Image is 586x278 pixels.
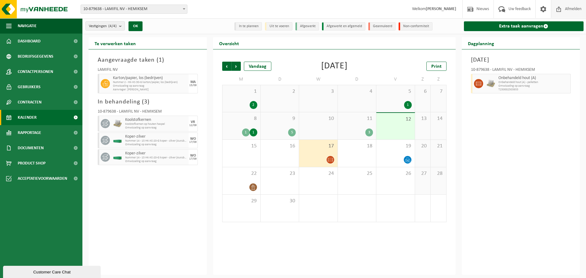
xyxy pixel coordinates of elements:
h3: In behandeling ( ) [98,97,198,107]
span: 15 [226,143,257,150]
span: Rapportage [18,125,41,140]
span: Aanvrager: [PERSON_NAME] [113,88,187,92]
span: T250002503933 [498,88,569,92]
span: 9 [264,115,296,122]
span: 10 [302,115,334,122]
div: 3 [365,128,373,136]
span: Omwisseling op aanvraag [125,143,187,146]
span: Nummer 14 - 15 HK-XC-20-G koper - zilver (Aurubis Beerse) [125,139,187,143]
span: Karton/papier, los (bedrijven) [113,76,187,81]
span: 17 [302,143,334,150]
div: 2 [250,101,257,109]
li: In te plannen [234,22,262,31]
span: Vestigingen [89,22,117,31]
span: Onbehandeld hout (A) [498,76,569,81]
img: LP-PA-00000-WDN-11 [113,119,122,128]
span: 26 [379,170,411,177]
span: 21 [434,143,443,150]
div: 17/09 [189,141,197,144]
div: 10-879638 - LAMIFIL NV - HEMIKSEM [471,68,571,74]
span: Omwisseling op aanvraag [125,126,187,130]
span: 19 [379,143,411,150]
span: 22 [226,170,257,177]
span: 4 [341,88,373,95]
a: Print [426,62,447,71]
span: 3 [144,99,147,105]
span: 5 [379,88,411,95]
span: Omwisseling op aanvraag [125,160,187,163]
h2: Overzicht [213,37,245,49]
span: 18 [341,143,373,150]
span: 12 [379,116,411,123]
span: 16 [264,143,296,150]
div: 10-879638 - LAMIFIL NV - HEMIKSEM [98,110,198,116]
div: VR [191,120,195,124]
img: HK-XC-20-GN-00 [113,155,122,160]
td: M [222,74,261,85]
td: Z [415,74,431,85]
span: 2 [264,88,296,95]
div: 15/09 [189,84,197,87]
div: 1 [250,128,257,136]
span: 14 [434,115,443,122]
span: Navigatie [18,18,37,34]
img: HK-XC-20-GN-00 [113,138,122,143]
h3: [DATE] [471,56,571,65]
span: Nummer 2 - HK-XC-30-G karton/papier, los (bedrijven) [113,81,187,84]
h3: Aangevraagde taken ( ) [98,56,198,65]
span: 20 [418,143,427,150]
a: Extra taak aanvragen [464,21,584,31]
span: 11 [341,115,373,122]
span: 10-879638 - LAMIFIL NV - HEMIKSEM [81,5,187,13]
div: 12/09 [189,124,197,127]
span: 23 [264,170,296,177]
li: Afgewerkt [295,22,319,31]
span: Volgende [232,62,241,71]
span: Print [431,64,442,69]
span: 25 [341,170,373,177]
div: 1 [404,101,412,109]
td: D [261,74,299,85]
td: D [338,74,376,85]
div: WO [190,154,196,157]
span: Contracten [18,95,42,110]
span: Acceptatievoorwaarden [18,171,67,186]
div: MA [190,80,196,84]
span: 7 [434,88,443,95]
span: 1 [226,88,257,95]
li: Geannuleerd [368,22,396,31]
img: LP-PA-00000-WDN-11 [486,79,495,88]
span: Onbehandeld hout (A) - palletten [498,81,569,84]
span: Koolstofkernen op houten haspel [125,122,187,126]
div: WO [190,137,196,141]
span: Gebruikers [18,79,41,95]
span: Kalender [18,110,37,125]
span: 30 [264,198,296,204]
span: Product Shop [18,156,45,171]
iframe: chat widget [3,265,102,278]
span: 3 [302,88,334,95]
h2: Te verwerken taken [89,37,142,49]
div: 17/09 [189,157,197,161]
span: Omwisseling op aanvraag [498,84,569,88]
h2: Dagplanning [462,37,500,49]
div: [DATE] [321,62,348,71]
div: 1 [242,128,250,136]
span: 27 [418,170,427,177]
count: (4/4) [108,24,117,28]
span: Bedrijfsgegevens [18,49,53,64]
button: OK [128,21,143,31]
td: Z [431,74,446,85]
span: Contactpersonen [18,64,53,79]
span: Koper-zilver [125,151,187,156]
span: 10-879638 - LAMIFIL NV - HEMIKSEM [81,5,187,14]
span: 24 [302,170,334,177]
span: 28 [434,170,443,177]
li: Uit te voeren [265,22,292,31]
span: Documenten [18,140,44,156]
strong: [PERSON_NAME] [426,7,456,11]
div: LAMIFIL NV [98,68,198,74]
span: Koper-zilver [125,134,187,139]
span: Vorige [222,62,231,71]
